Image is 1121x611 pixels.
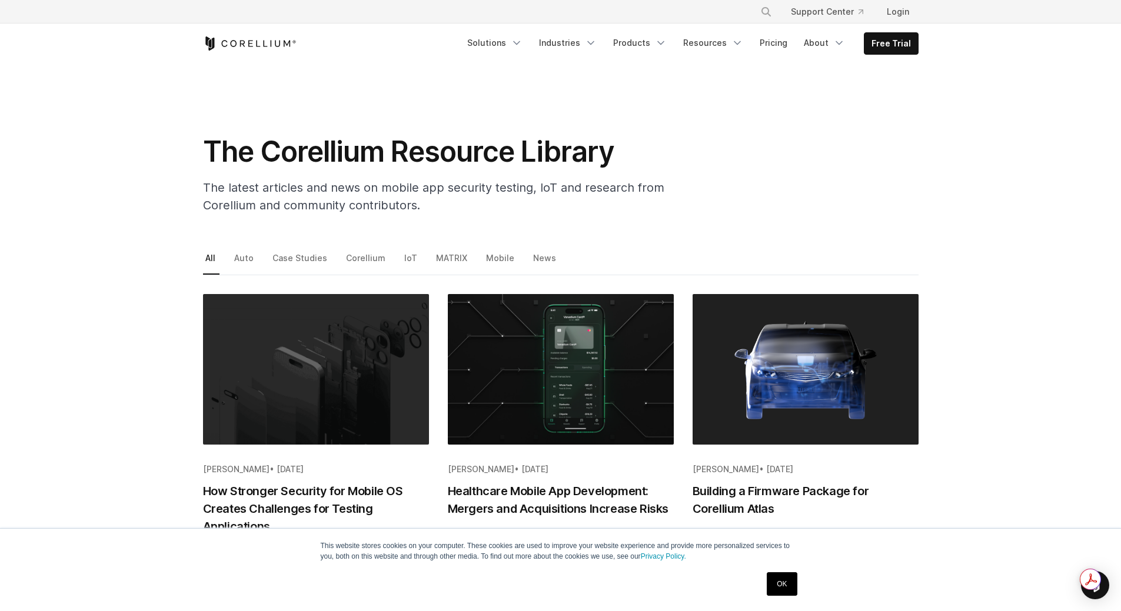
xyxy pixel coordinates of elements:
[532,32,604,54] a: Industries
[693,464,759,474] span: [PERSON_NAME]
[781,1,873,22] a: Support Center
[460,32,919,55] div: Navigation Menu
[460,32,530,54] a: Solutions
[203,250,219,275] a: All
[521,464,548,474] span: [DATE]
[434,250,471,275] a: MATRIX
[693,294,919,445] img: Building a Firmware Package for Corellium Atlas
[693,463,919,475] div: •
[203,464,270,474] span: [PERSON_NAME]
[448,482,674,517] h2: Healthcare Mobile App Development: Mergers and Acquisitions Increase Risks
[270,250,331,275] a: Case Studies
[756,1,777,22] button: Search
[277,464,304,474] span: [DATE]
[531,250,560,275] a: News
[693,482,919,517] h2: Building a Firmware Package for Corellium Atlas
[797,32,852,54] a: About
[484,250,518,275] a: Mobile
[693,525,919,581] div: Learn how to build and upload custom firmware packages for a variety of supported devices on the ...
[864,33,918,54] a: Free Trial
[753,32,794,54] a: Pricing
[676,32,750,54] a: Resources
[606,32,674,54] a: Products
[203,134,674,169] h1: The Corellium Resource Library
[767,572,797,596] a: OK
[321,540,801,562] p: This website stores cookies on your computer. These cookies are used to improve your website expe...
[766,464,793,474] span: [DATE]
[203,482,429,535] h2: How Stronger Security for Mobile OS Creates Challenges for Testing Applications
[641,552,686,560] a: Privacy Policy.
[203,181,664,212] span: The latest articles and news on mobile app security testing, IoT and research from Corellium and ...
[203,36,297,51] a: Corellium Home
[448,464,514,474] span: [PERSON_NAME]
[232,250,258,275] a: Auto
[402,250,421,275] a: IoT
[344,250,390,275] a: Corellium
[746,1,919,22] div: Navigation Menu
[877,1,919,22] a: Login
[448,463,674,475] div: •
[448,294,674,445] img: Healthcare Mobile App Development: Mergers and Acquisitions Increase Risks
[448,525,674,553] div: Leverage a virtual hardware platform for thorough mobile app testing for data leakage and exposure
[203,463,429,475] div: •
[203,294,429,445] img: How Stronger Security for Mobile OS Creates Challenges for Testing Applications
